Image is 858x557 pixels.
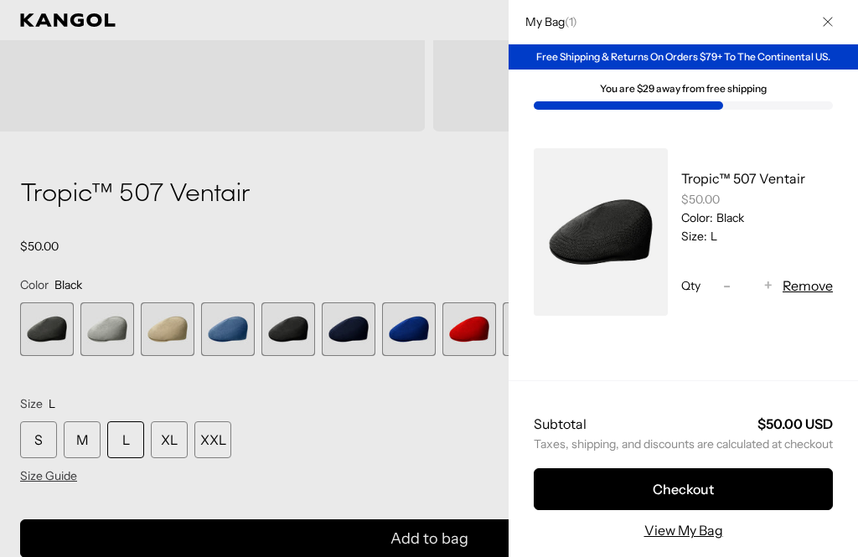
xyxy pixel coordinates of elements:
[783,276,833,296] button: Remove Tropic™ 507 Ventair - Black / L
[739,276,756,296] input: Quantity for Tropic™ 507 Ventair
[681,192,833,207] div: $50.00
[723,275,731,297] span: -
[713,210,744,225] dd: Black
[681,210,713,225] dt: Color:
[534,83,833,95] div: You are $29 away from free shipping
[569,14,572,29] span: 1
[681,229,707,244] dt: Size:
[534,436,833,451] small: Taxes, shipping, and discounts are calculated at checkout
[644,520,723,540] a: View My Bag
[681,278,700,293] span: Qty
[707,229,717,244] dd: L
[534,468,833,510] button: Checkout
[764,275,773,297] span: +
[565,14,577,29] span: ( )
[534,415,587,433] h2: Subtotal
[517,14,577,29] h2: My Bag
[681,170,805,187] a: Tropic™ 507 Ventair
[756,276,781,296] button: +
[714,276,739,296] button: -
[757,415,833,432] strong: $50.00 USD
[509,44,858,70] div: Free Shipping & Returns On Orders $79+ To The Continental US.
